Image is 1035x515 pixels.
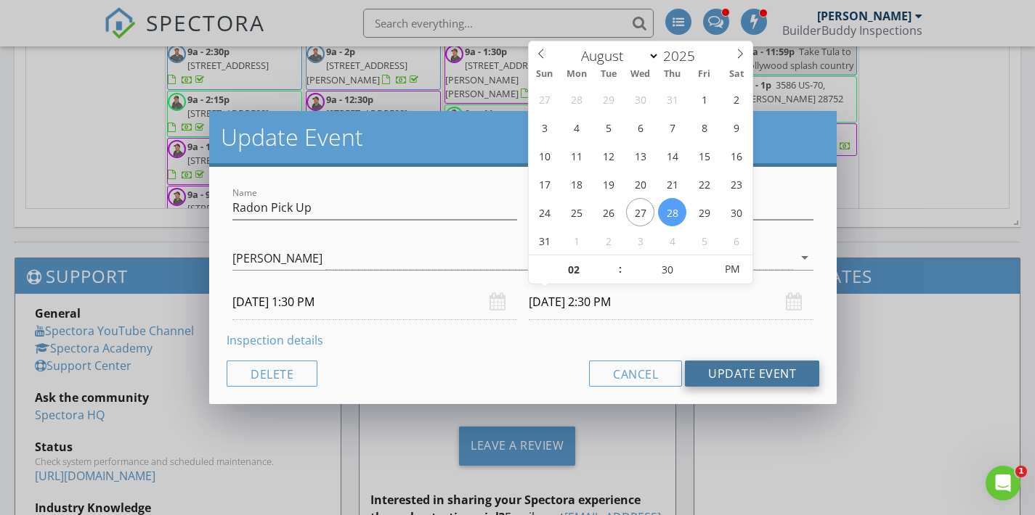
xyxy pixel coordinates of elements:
[658,113,686,141] span: August 7, 2025
[562,141,590,170] span: August 11, 2025
[690,141,718,170] span: August 15, 2025
[232,252,322,265] div: [PERSON_NAME]
[712,255,752,284] span: Click to toggle
[626,85,654,113] span: July 30, 2025
[562,170,590,198] span: August 18, 2025
[562,85,590,113] span: July 28, 2025
[562,113,590,141] span: August 4, 2025
[721,70,752,79] span: Sat
[685,360,819,387] button: Update Event
[227,360,317,387] button: Delete
[690,85,718,113] span: August 1, 2025
[690,113,718,141] span: August 8, 2025
[659,46,707,65] input: Year
[1015,466,1027,477] span: 1
[221,123,825,152] h2: Update Event
[625,70,657,79] span: Wed
[722,226,750,255] span: September 6, 2025
[626,141,654,170] span: August 13, 2025
[227,332,323,348] a: Inspection details
[594,170,622,198] span: August 19, 2025
[658,170,686,198] span: August 21, 2025
[589,360,682,387] button: Cancel
[722,85,750,113] span: August 2, 2025
[594,113,622,141] span: August 5, 2025
[562,226,590,255] span: September 1, 2025
[722,198,750,226] span: August 30, 2025
[722,170,750,198] span: August 23, 2025
[722,141,750,170] span: August 16, 2025
[594,198,622,226] span: August 26, 2025
[796,249,813,266] i: arrow_drop_down
[594,226,622,255] span: September 2, 2025
[690,170,718,198] span: August 22, 2025
[626,198,654,226] span: August 27, 2025
[657,70,689,79] span: Thu
[658,198,686,226] span: August 28, 2025
[689,70,721,79] span: Fri
[529,284,813,320] input: Select date
[530,85,559,113] span: July 27, 2025
[658,141,686,170] span: August 14, 2025
[594,85,622,113] span: July 29, 2025
[561,70,593,79] span: Mon
[722,113,750,141] span: August 9, 2025
[626,113,654,141] span: August 6, 2025
[529,70,561,79] span: Sun
[626,226,654,255] span: September 3, 2025
[658,226,686,255] span: September 4, 2025
[618,255,622,284] span: :
[562,198,590,226] span: August 25, 2025
[232,284,517,320] input: Select date
[530,198,559,226] span: August 24, 2025
[530,141,559,170] span: August 10, 2025
[658,85,686,113] span: July 31, 2025
[593,70,625,79] span: Tue
[530,113,559,141] span: August 3, 2025
[690,226,718,255] span: September 5, 2025
[986,466,1020,500] iframe: Intercom live chat
[690,198,718,226] span: August 29, 2025
[530,226,559,255] span: August 31, 2025
[626,170,654,198] span: August 20, 2025
[530,170,559,198] span: August 17, 2025
[594,141,622,170] span: August 12, 2025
